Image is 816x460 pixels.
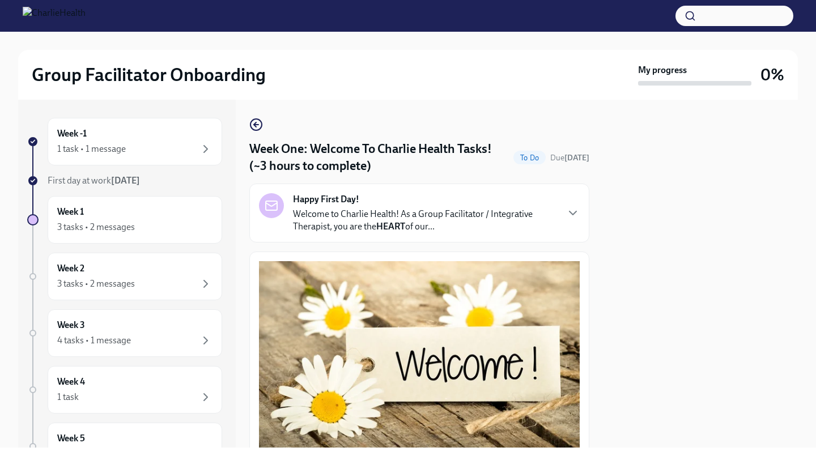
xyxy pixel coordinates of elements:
[293,193,359,206] strong: Happy First Day!
[57,334,131,347] div: 4 tasks • 1 message
[111,175,140,186] strong: [DATE]
[57,206,84,218] h6: Week 1
[57,262,84,275] h6: Week 2
[32,63,266,86] h2: Group Facilitator Onboarding
[27,118,222,165] a: Week -11 task • 1 message
[376,221,405,232] strong: HEART
[57,376,85,388] h6: Week 4
[550,152,589,163] span: August 25th, 2025 07:00
[57,127,87,140] h6: Week -1
[57,278,135,290] div: 3 tasks • 2 messages
[27,366,222,414] a: Week 41 task
[27,253,222,300] a: Week 23 tasks • 2 messages
[513,154,546,162] span: To Do
[293,208,557,233] p: Welcome to Charlie Health! As a Group Facilitator / Integrative Therapist, you are the of our...
[638,64,687,76] strong: My progress
[27,174,222,187] a: First day at work[DATE]
[259,261,580,454] button: Zoom image
[57,432,85,445] h6: Week 5
[249,140,509,174] h4: Week One: Welcome To Charlie Health Tasks! (~3 hours to complete)
[57,391,79,403] div: 1 task
[760,65,784,85] h3: 0%
[23,7,86,25] img: CharlieHealth
[57,221,135,233] div: 3 tasks • 2 messages
[27,309,222,357] a: Week 34 tasks • 1 message
[48,175,140,186] span: First day at work
[57,319,85,331] h6: Week 3
[550,153,589,163] span: Due
[57,143,126,155] div: 1 task • 1 message
[564,153,589,163] strong: [DATE]
[27,196,222,244] a: Week 13 tasks • 2 messages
